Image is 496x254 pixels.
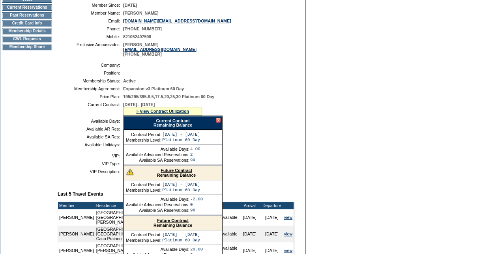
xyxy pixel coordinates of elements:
[61,86,120,91] td: Membership Agreement:
[261,209,283,226] td: [DATE]
[126,132,161,137] td: Contract Period:
[162,238,200,243] td: Platinum 60 Day
[284,215,292,220] a: view
[123,102,155,107] span: [DATE] - [DATE]
[2,44,52,50] td: Membership Share
[239,202,261,209] td: Arrival
[58,191,103,197] b: Last 5 Travel Events
[123,94,214,99] span: 195/295/395-9.5,17.5,20,25,30 Platinum 60 Day
[61,26,120,31] td: Phone:
[156,118,189,123] a: Current Contract
[123,78,136,83] span: Active
[61,71,120,75] td: Position:
[2,4,52,11] td: Current Reservations
[61,3,120,7] td: Member Since:
[123,86,184,91] span: Expansion v3 Platinum 60 Day
[190,208,203,213] td: 98
[124,166,222,180] div: Remaining Balance
[126,138,161,142] td: Membership Level:
[2,28,52,34] td: Membership Details
[124,216,222,230] div: Remaining Balance
[157,218,189,223] a: Future Contract
[61,78,120,83] td: Membership Status:
[126,232,161,237] td: Contract Period:
[162,232,200,237] td: [DATE] - [DATE]
[126,168,133,175] img: There are insufficient days and/or tokens to cover this reservation
[58,209,95,226] td: [PERSON_NAME]
[126,182,161,187] td: Contract Period:
[61,94,120,99] td: Price Plan:
[162,132,200,137] td: [DATE] - [DATE]
[261,226,283,242] td: [DATE]
[124,116,222,130] div: Remaining Balance
[123,26,162,31] span: [PHONE_NUMBER]
[123,11,158,15] span: [PERSON_NAME]
[284,232,292,236] a: view
[61,11,120,15] td: Member Name:
[126,152,189,157] td: Available Advanced Reservations:
[161,168,192,173] a: Future Contract
[2,36,52,42] td: CWL Requests
[123,34,151,39] span: 821052497598
[61,161,120,166] td: VIP Type:
[239,209,261,226] td: [DATE]
[2,20,52,26] td: Credit Card Info
[190,147,200,151] td: 4.00
[239,226,261,242] td: [DATE]
[123,47,197,52] a: [EMAIL_ADDRESS][DOMAIN_NAME]
[190,197,203,202] td: -2.00
[136,109,189,114] a: » View Contract Utilization
[123,19,231,23] a: [DOMAIN_NAME][EMAIL_ADDRESS][DOMAIN_NAME]
[126,158,189,162] td: Available SA Reservations:
[126,247,189,252] td: Available Days:
[162,138,200,142] td: Platinum 60 Day
[61,119,120,123] td: Available Days:
[162,188,200,192] td: Platinum 60 Day
[190,152,200,157] td: 2
[61,142,120,147] td: Available Holidays:
[126,188,161,192] td: Membership Level:
[126,197,189,202] td: Available Days:
[2,12,52,19] td: Past Reservations
[190,158,200,162] td: 99
[61,102,120,116] td: Current Contract:
[61,127,120,131] td: Available AR Res:
[95,202,206,209] td: Residence
[261,202,283,209] td: Departure
[61,134,120,139] td: Available SA Res:
[284,248,292,253] a: view
[58,202,95,209] td: Member
[123,42,197,56] span: [PERSON_NAME] [PHONE_NUMBER]
[162,182,200,187] td: [DATE] - [DATE]
[61,153,120,158] td: VIP:
[126,238,161,243] td: Membership Level:
[126,208,189,213] td: Available SA Reservations:
[61,169,120,174] td: VIP Description:
[61,63,120,67] td: Company:
[126,202,189,207] td: Available Advanced Reservations:
[58,226,95,242] td: [PERSON_NAME]
[61,34,120,39] td: Mobile:
[126,147,189,151] td: Available Days:
[190,247,203,252] td: 20.00
[95,209,206,226] td: [GEOGRAPHIC_DATA], [US_STATE] - [GEOGRAPHIC_DATA] [PERSON_NAME] 1119
[61,19,120,23] td: Email:
[95,226,206,242] td: [GEOGRAPHIC_DATA], [GEOGRAPHIC_DATA] - [GEOGRAPHIC_DATA], [GEOGRAPHIC_DATA] Casa Praiano
[190,202,203,207] td: 0
[61,42,120,56] td: Exclusive Ambassador:
[123,3,137,7] span: [DATE]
